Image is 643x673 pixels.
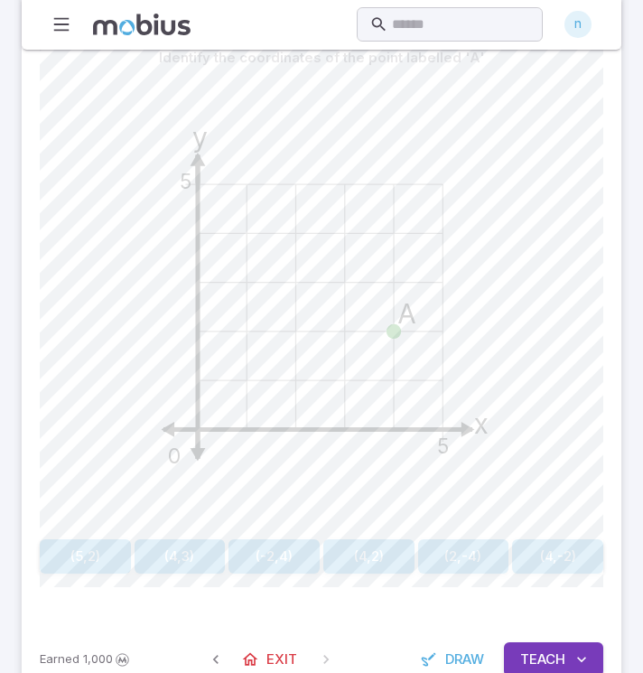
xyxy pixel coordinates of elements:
button: (4,3) [135,539,226,574]
div: n [564,11,592,38]
span: Earned [40,650,79,668]
text: 5 [180,169,191,193]
span: Teach [520,650,565,669]
button: (2,-4) [418,539,509,574]
button: (4,-2) [512,539,603,574]
button: (-2,4) [228,539,320,574]
text: y [192,121,208,154]
button: (4,2) [323,539,415,574]
text: 5 [437,434,449,458]
p: Earn Mobius dollars to buy game boosters [40,650,132,668]
text: 0 [168,444,181,468]
span: Exit [266,650,297,669]
p: Identify the coordinates of the point labelled 'A' [159,48,485,68]
button: (5,2) [40,539,131,574]
span: Draw [445,650,484,669]
span: 1,000 [83,650,113,668]
text: A [397,297,416,330]
text: x [474,407,489,440]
